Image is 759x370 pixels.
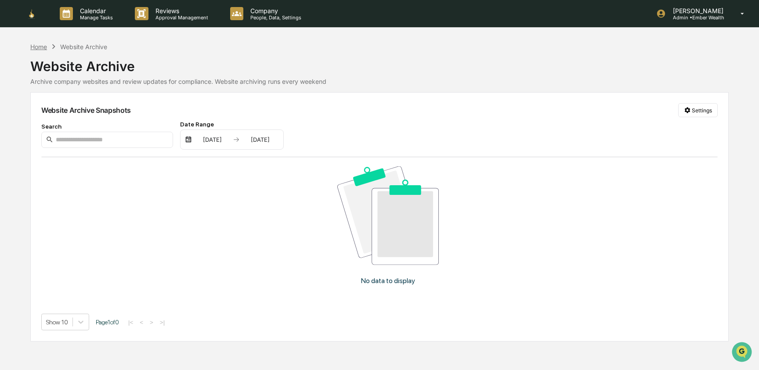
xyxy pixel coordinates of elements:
div: Website Archive [30,51,729,74]
div: Date Range [180,121,284,128]
div: Home [30,43,47,50]
button: > [147,319,156,326]
p: How can we help? [9,18,160,32]
p: People, Data, Settings [243,14,306,21]
div: Website Archive Snapshots [41,106,131,115]
div: Website Archive [60,43,107,50]
img: No data [338,166,439,265]
p: Manage Tasks [73,14,117,21]
p: Approval Management [148,14,213,21]
iframe: Open customer support [731,341,755,365]
div: 🗄️ [64,111,71,119]
p: Company [243,7,306,14]
span: Page 1 of 0 [96,319,119,326]
div: Archive company websites and review updates for compliance. Website archiving runs every weekend [30,78,729,85]
div: Start new chat [30,67,144,76]
p: Reviews [148,7,213,14]
div: 🖐️ [9,111,16,119]
p: No data to display [361,277,416,285]
a: Powered byPylon [62,148,106,155]
a: 🗄️Attestations [60,107,112,123]
a: 🖐️Preclearance [5,107,60,123]
button: Settings [678,103,718,117]
p: [PERSON_NAME] [666,7,728,14]
p: Admin • Ember Wealth [666,14,728,21]
span: Pylon [87,149,106,155]
img: calendar [185,136,192,143]
span: Data Lookup [18,127,55,136]
button: < [137,319,146,326]
p: Calendar [73,7,117,14]
button: Start new chat [149,70,160,80]
img: arrow right [233,136,240,143]
div: [DATE] [194,136,231,143]
div: Search [41,123,173,130]
button: |< [126,319,136,326]
span: Attestations [72,111,109,119]
span: Preclearance [18,111,57,119]
button: >| [157,319,167,326]
div: [DATE] [242,136,279,143]
div: We're available if you need us! [30,76,111,83]
div: 🔎 [9,128,16,135]
a: 🔎Data Lookup [5,124,59,140]
img: 1746055101610-c473b297-6a78-478c-a979-82029cc54cd1 [9,67,25,83]
img: logo [21,8,42,20]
